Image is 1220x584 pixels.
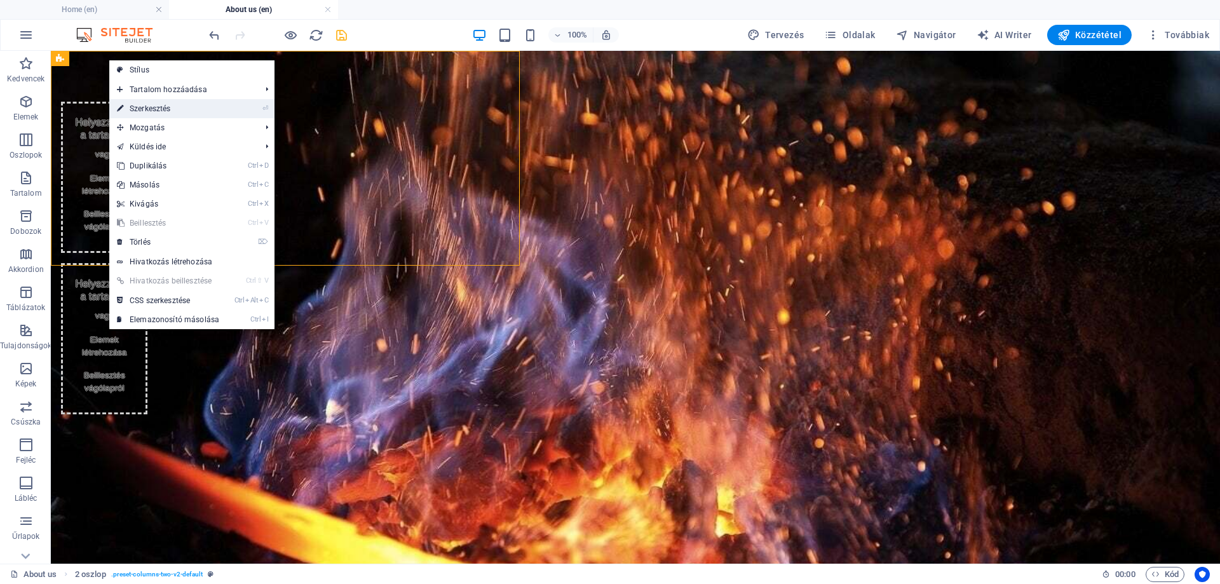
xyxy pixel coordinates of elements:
span: Közzététel [1057,29,1122,41]
span: Elemek létrehozása [24,280,84,311]
button: AI Writer [972,25,1037,45]
i: ⏎ [262,104,268,112]
button: Kód [1146,567,1184,582]
nav: breadcrumb [75,567,214,582]
p: Lábléc [15,493,37,503]
p: Csúszka [11,417,41,427]
i: I [262,315,268,323]
a: ⏎Szerkesztés [109,99,227,118]
i: D [259,161,268,170]
button: save [334,27,349,43]
i: Ctrl [234,296,245,304]
span: Mozgatás [109,118,255,137]
a: Hivatkozás létrehozása [109,252,274,271]
i: Ctrl [248,219,258,227]
i: ⌦ [258,238,268,246]
a: CtrlDDuplikálás [109,156,227,175]
i: Ez az elem egy testreszabható előre beállítás [208,571,213,578]
a: Ctrl⇧VHivatkozás beillesztése [109,271,227,290]
h4: About us (en) [169,3,338,17]
a: CtrlIElemazonosító másolása [109,310,227,329]
button: Közzététel [1047,25,1132,45]
p: Űrlapok [12,531,39,541]
a: CtrlCMásolás [109,175,227,194]
button: undo [207,27,222,43]
span: Oldalak [824,29,875,41]
p: Képek [15,379,37,389]
i: C [259,180,268,189]
i: Weboldal újratöltése [309,28,323,43]
button: Usercentrics [1195,567,1210,582]
p: Dobozok [10,226,41,236]
i: Ctrl [246,276,256,285]
span: . preset-columns-two-v2-default [111,567,203,582]
p: Elemek [13,112,39,122]
span: Elemek létrehozása [24,119,84,149]
button: Tervezés [742,25,810,45]
button: Oldalak [819,25,880,45]
i: C [259,296,268,304]
p: Fejléc [16,455,36,465]
button: 100% [548,27,593,43]
span: Kód [1151,567,1179,582]
a: CtrlAltCCSS szerkesztése [109,291,227,310]
i: Alt [245,296,258,304]
span: : [1124,569,1126,579]
h6: 100% [567,27,588,43]
h6: Munkamenet idő [1102,567,1135,582]
a: ⌦Törlés [109,233,227,252]
i: ⇧ [257,276,262,285]
span: Beillesztés vágólapról [24,154,84,185]
i: X [259,200,268,208]
button: Navigátor [891,25,961,45]
a: Kattintson a kijelölés megszüntetéséhez. Dupla kattintás az oldalak megnyitásához [10,567,57,582]
span: Tervezés [747,29,804,41]
i: V [264,276,268,285]
p: Táblázatok [6,302,45,313]
i: Ctrl [248,200,258,208]
i: Átméretezés esetén automatikusan beállítja a nagyítási szintet a választott eszköznek megfelelően. [600,29,612,41]
span: Kattintson a kijelöléshez. Dupla kattintás az szerkesztéshez [75,567,106,582]
p: Oszlopok [10,150,42,160]
p: Kedvencek [7,74,44,84]
div: Helyezze ide a tartalmat [10,212,97,363]
i: Ctrl [248,161,258,170]
p: Tartalom [10,188,42,198]
span: Tartalom hozzáadása [109,80,255,99]
span: Továbbiak [1147,29,1209,41]
i: Visszavonás: Pozícionálás megváltoztatása (Ctrl+Z) [207,28,222,43]
div: Helyezze ide a tartalmat [10,51,97,202]
span: AI Writer [977,29,1032,41]
a: CtrlXKivágás [109,194,227,214]
i: Ctrl [248,180,258,189]
button: reload [308,27,323,43]
span: Beillesztés vágólapról [24,316,84,346]
a: Küldés ide [109,137,255,156]
span: 00 00 [1115,567,1135,582]
i: Mentés (Ctrl+S) [334,28,349,43]
button: Kattintson ide az előnézeti módból való kilépéshez és a szerkesztés folytatásához [283,27,298,43]
a: CtrlVBeillesztés [109,214,227,233]
span: Navigátor [896,29,956,41]
a: Stílus [109,60,274,79]
img: Editor Logo [73,27,168,43]
i: V [259,219,268,227]
p: Akkordion [8,264,44,275]
button: Továbbiak [1142,25,1214,45]
i: Ctrl [250,315,261,323]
